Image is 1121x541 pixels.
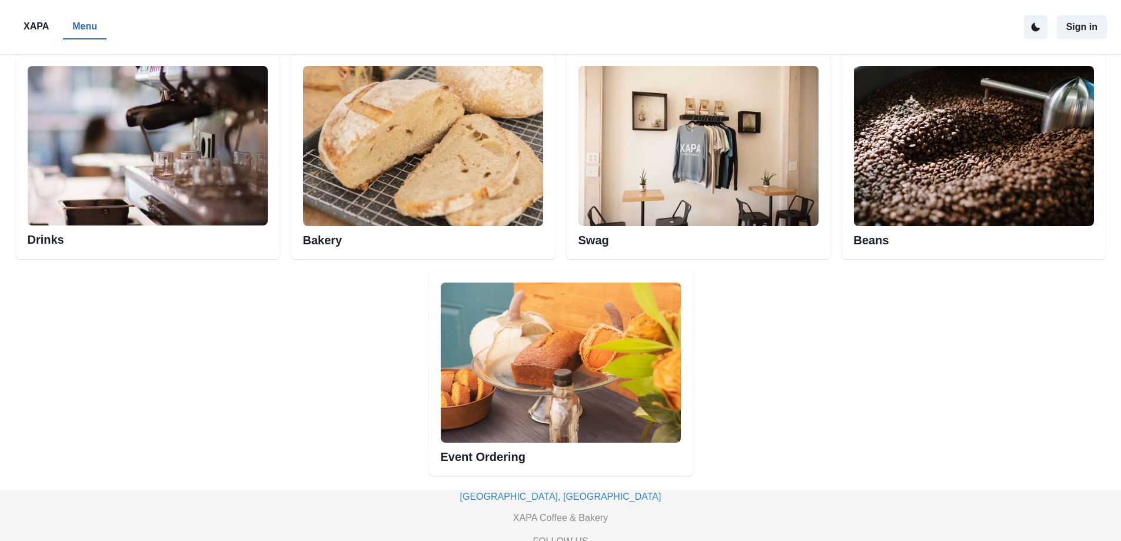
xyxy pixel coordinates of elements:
[460,492,661,502] a: [GEOGRAPHIC_DATA], [GEOGRAPHIC_DATA]
[303,226,543,247] h2: Bakery
[291,54,555,260] div: Bakery
[578,226,819,247] h2: Swag
[24,19,49,34] p: XAPA
[441,443,681,464] h2: Event Ordering
[1057,15,1107,39] button: Sign in
[842,54,1106,260] div: Beans
[429,271,693,476] div: Event Ordering
[16,54,280,260] div: Esspresso machineDrinks
[1024,15,1047,39] button: active dark theme mode
[513,511,608,525] p: XAPA Coffee & Bakery
[28,66,268,226] img: Esspresso machine
[567,54,830,260] div: Swag
[854,226,1094,247] h2: Beans
[28,225,268,247] h2: Drinks
[72,19,97,34] p: Menu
